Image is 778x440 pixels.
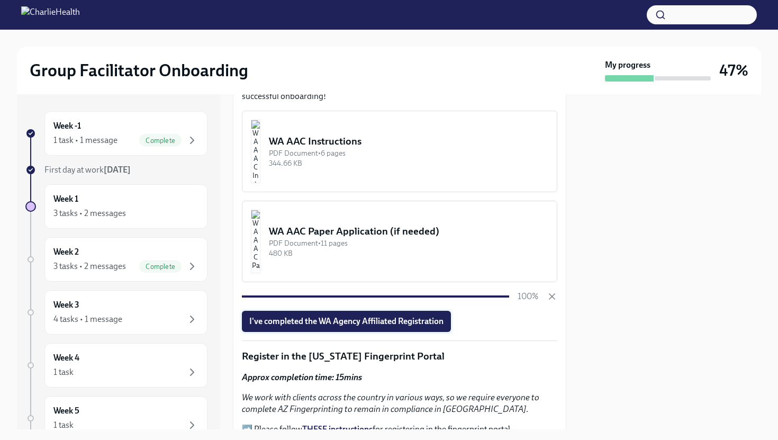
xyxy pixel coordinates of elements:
button: WA AAC InstructionsPDF Document•6 pages344.66 KB [242,111,557,192]
h6: Week 2 [53,246,79,258]
div: 1 task [53,366,74,378]
h6: Week -1 [53,120,81,132]
button: I've completed the WA Agency Affiliated Registration [242,311,451,332]
em: We work with clients across the country in various ways, so we require everyone to complete AZ Fi... [242,392,539,414]
a: Week 13 tasks • 2 messages [25,184,207,229]
p: ➡️ Please follow for registering in the fingerprint portal [242,424,557,435]
h6: Week 4 [53,352,79,364]
h6: Week 5 [53,405,79,417]
strong: Approx completion time: 15mins [242,372,362,382]
strong: [DATE] [104,165,131,175]
div: WA AAC Paper Application (if needed) [269,225,548,238]
img: WA AAC Paper Application (if needed) [251,210,260,273]
img: CharlieHealth [21,6,80,23]
span: Complete [139,263,182,271]
div: 4 tasks • 1 message [53,313,122,325]
div: 344.66 KB [269,158,548,168]
img: WA AAC Instructions [251,120,260,183]
h2: Group Facilitator Onboarding [30,60,248,81]
a: THESE instructions [302,424,373,434]
div: PDF Document • 11 pages [269,238,548,248]
button: WA AAC Paper Application (if needed)PDF Document•11 pages480 KB [242,201,557,282]
div: 1 task [53,419,74,431]
h6: Week 1 [53,193,78,205]
p: Register in the [US_STATE] Fingerprint Portal [242,349,557,363]
div: WA AAC Instructions [269,134,548,148]
h3: 47% [719,61,748,80]
strong: My progress [605,59,650,71]
a: Week 23 tasks • 2 messagesComplete [25,237,207,282]
a: Week 41 task [25,343,207,388]
div: 480 KB [269,248,548,258]
div: PDF Document • 6 pages [269,148,548,158]
h6: Week 3 [53,299,79,311]
span: Complete [139,137,182,145]
a: Week -11 task • 1 messageComplete [25,111,207,156]
div: 3 tasks • 2 messages [53,208,126,219]
a: Week 34 tasks • 1 message [25,290,207,335]
button: Cancel [547,291,557,302]
a: First day at work[DATE] [25,164,207,176]
div: 1 task • 1 message [53,134,117,146]
span: First day at work [44,165,131,175]
span: I've completed the WA Agency Affiliated Registration [249,316,444,327]
p: 100% [518,291,538,302]
div: 3 tasks • 2 messages [53,261,126,272]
